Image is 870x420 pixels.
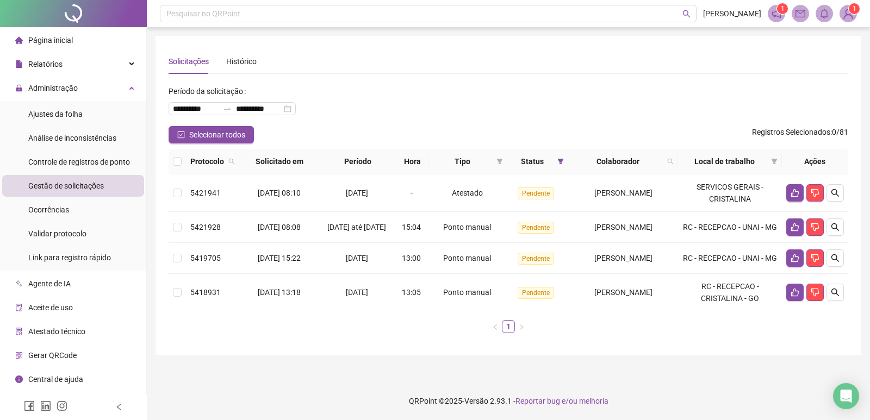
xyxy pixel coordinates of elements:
span: Agente de IA [28,279,71,288]
span: 13:00 [402,254,421,262]
span: [DATE] 08:10 [258,189,301,197]
span: dislike [811,223,819,231]
span: Atestado [452,189,483,197]
span: solution [15,328,23,335]
span: Pendente [518,287,554,299]
span: [DATE] 08:08 [258,223,301,231]
label: Período da solicitação [169,83,250,100]
span: check-square [177,131,185,139]
span: [DATE] 15:22 [258,254,301,262]
span: Aceite de uso [28,303,73,312]
span: Validar protocolo [28,229,86,238]
span: search [226,153,237,170]
button: right [515,320,528,333]
span: dislike [811,288,819,297]
sup: Atualize o seu contato no menu Meus Dados [849,3,860,14]
span: Gestão de solicitações [28,181,104,190]
th: Solicitado em [239,149,319,174]
span: 5421928 [190,223,221,231]
span: filter [496,158,503,165]
a: 1 [502,321,514,333]
span: filter [557,158,564,165]
span: Colaborador [573,155,663,167]
span: left [115,403,123,411]
span: Link para registro rápido [28,253,111,262]
span: 5421941 [190,189,221,197]
span: [DATE] até [DATE] [327,223,386,231]
span: [DATE] [346,254,368,262]
span: 13:05 [402,288,421,297]
span: instagram [57,400,67,411]
span: Registros Selecionados [752,128,830,136]
button: Selecionar todos [169,126,254,143]
span: 5419705 [190,254,221,262]
span: search [831,254,840,262]
th: Período [319,149,396,174]
span: search [228,158,235,165]
span: like [791,189,799,197]
span: search [831,189,840,197]
span: Controle de registros de ponto [28,158,130,166]
span: Versão [464,397,488,405]
div: Ações [786,155,844,167]
li: Próxima página [515,320,528,333]
span: Administração [28,84,78,92]
span: search [682,10,691,18]
span: linkedin [40,400,51,411]
span: filter [494,153,505,170]
span: qrcode [15,352,23,359]
span: Ponto manual [443,254,491,262]
footer: QRPoint © 2025 - 2.93.1 - [147,382,870,420]
span: dislike [811,189,819,197]
img: 76871 [840,5,856,22]
li: 1 [502,320,515,333]
span: Ajustes da folha [28,110,83,118]
sup: 1 [777,3,788,14]
span: Página inicial [28,36,73,45]
span: Protocolo [190,155,224,167]
span: [DATE] [346,189,368,197]
span: dislike [811,254,819,262]
span: Local de trabalho [682,155,767,167]
span: audit [15,304,23,311]
span: like [791,254,799,262]
span: file [15,60,23,68]
span: : 0 / 81 [752,126,848,143]
span: mail [796,9,805,18]
span: notification [772,9,781,18]
span: search [831,288,840,297]
span: Relatórios [28,60,63,68]
span: filter [555,153,566,170]
span: filter [769,153,780,170]
span: Ponto manual [443,288,491,297]
span: Análise de inconsistências [28,134,116,142]
button: left [489,320,502,333]
span: like [791,288,799,297]
th: Hora [396,149,428,174]
span: Ocorrências [28,205,69,214]
td: RC - RECEPCAO - UNAI - MG [678,212,782,243]
span: Pendente [518,253,554,265]
span: Status [512,155,553,167]
span: Gerar QRCode [28,351,77,360]
span: [PERSON_NAME] [594,223,652,231]
span: Pendente [518,187,554,199]
span: search [831,223,840,231]
span: - [411,189,413,197]
span: filter [771,158,778,165]
span: facebook [24,400,35,411]
span: Reportar bug e/ou melhoria [515,397,608,405]
span: Selecionar todos [189,129,245,141]
span: search [665,153,676,170]
span: [DATE] [346,288,368,297]
span: [PERSON_NAME] [594,189,652,197]
span: bell [819,9,829,18]
span: [PERSON_NAME] [594,254,652,262]
span: [PERSON_NAME] [703,8,761,20]
td: RC - RECEPCAO - UNAI - MG [678,243,782,274]
td: SERVICOS GERAIS - CRISTALINA [678,174,782,212]
span: [PERSON_NAME] [594,288,652,297]
span: Pendente [518,222,554,234]
div: Open Intercom Messenger [833,383,859,409]
span: Central de ajuda [28,375,83,384]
